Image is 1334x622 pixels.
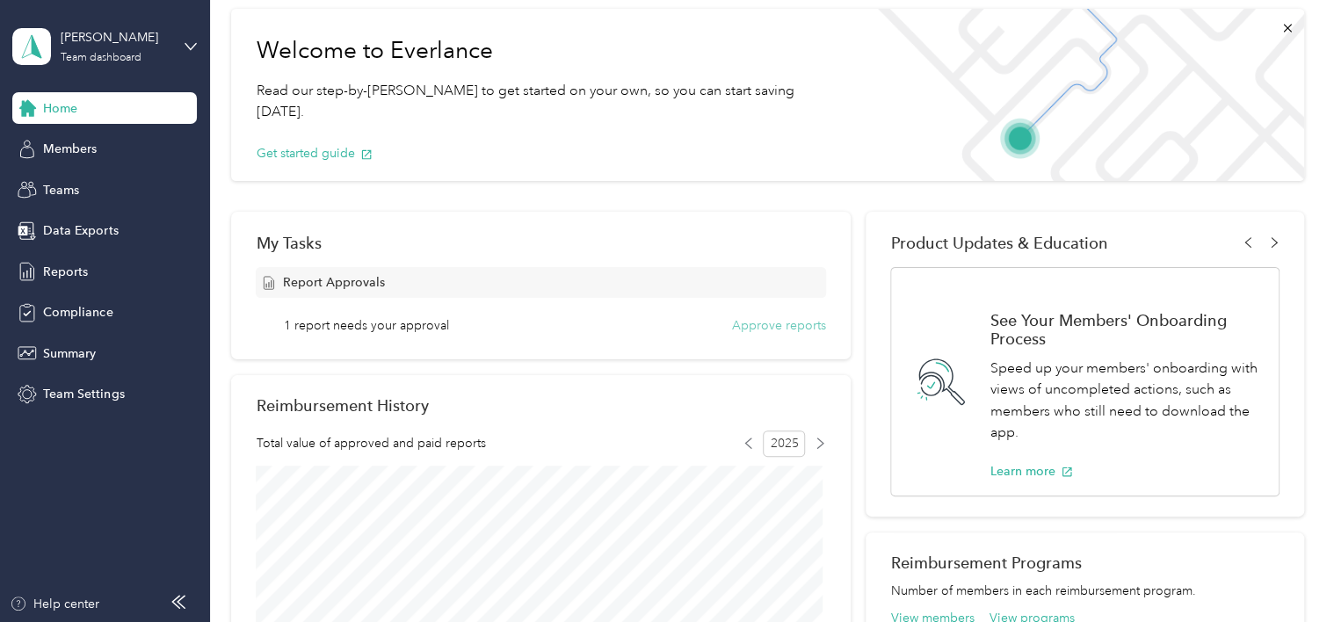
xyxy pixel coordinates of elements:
[256,144,373,163] button: Get started guide
[61,53,141,63] div: Team dashboard
[10,595,99,613] button: Help center
[890,234,1107,252] span: Product Updates & Education
[990,311,1259,348] h1: See Your Members' Onboarding Process
[890,582,1279,600] p: Number of members in each reimbursement program.
[1236,524,1334,622] iframe: Everlance-gr Chat Button Frame
[732,316,826,335] button: Approve reports
[256,37,835,65] h1: Welcome to Everlance
[43,344,96,363] span: Summary
[61,28,170,47] div: [PERSON_NAME]
[43,303,112,322] span: Compliance
[990,358,1259,444] p: Speed up your members' onboarding with views of uncompleted actions, such as members who still ne...
[43,221,118,240] span: Data Exports
[990,462,1073,481] button: Learn more
[890,553,1279,572] h2: Reimbursement Programs
[282,273,384,292] span: Report Approvals
[256,234,825,252] div: My Tasks
[43,385,124,403] span: Team Settings
[43,181,79,199] span: Teams
[43,263,88,281] span: Reports
[860,9,1304,181] img: Welcome to everlance
[256,434,485,452] span: Total value of approved and paid reports
[284,316,449,335] span: 1 report needs your approval
[43,99,77,118] span: Home
[763,430,805,457] span: 2025
[43,140,97,158] span: Members
[256,80,835,123] p: Read our step-by-[PERSON_NAME] to get started on your own, so you can start saving [DATE].
[256,396,428,415] h2: Reimbursement History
